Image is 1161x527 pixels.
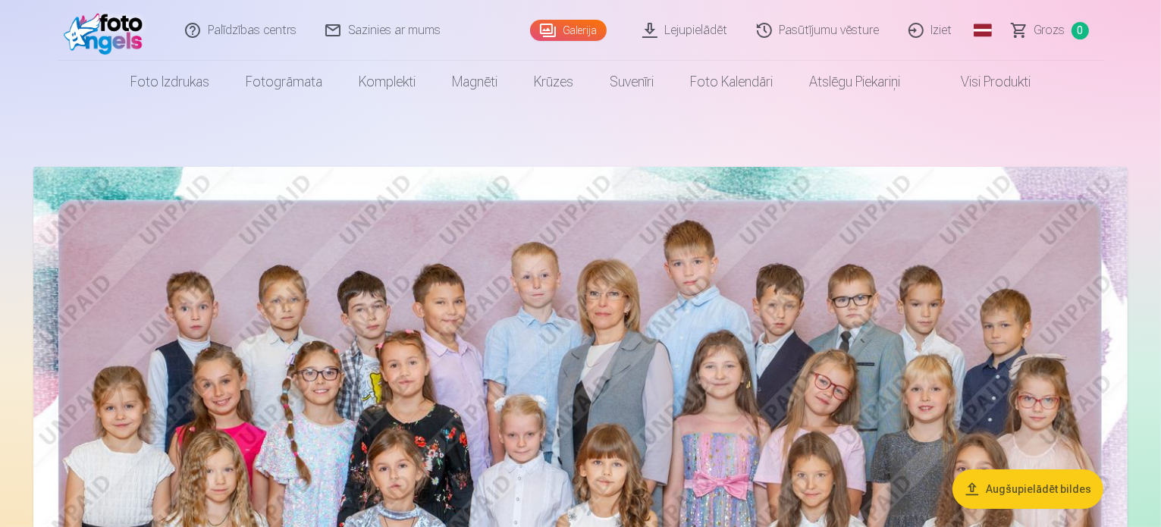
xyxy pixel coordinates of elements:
a: Suvenīri [591,61,672,103]
a: Galerija [530,20,607,41]
a: Komplekti [340,61,434,103]
a: Visi produkti [918,61,1049,103]
a: Atslēgu piekariņi [791,61,918,103]
a: Foto izdrukas [112,61,227,103]
button: Augšupielādēt bildes [952,469,1103,509]
a: Krūzes [516,61,591,103]
a: Foto kalendāri [672,61,791,103]
span: Grozs [1034,21,1065,39]
a: Fotogrāmata [227,61,340,103]
a: Magnēti [434,61,516,103]
span: 0 [1072,22,1089,39]
img: /fa1 [64,6,151,55]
